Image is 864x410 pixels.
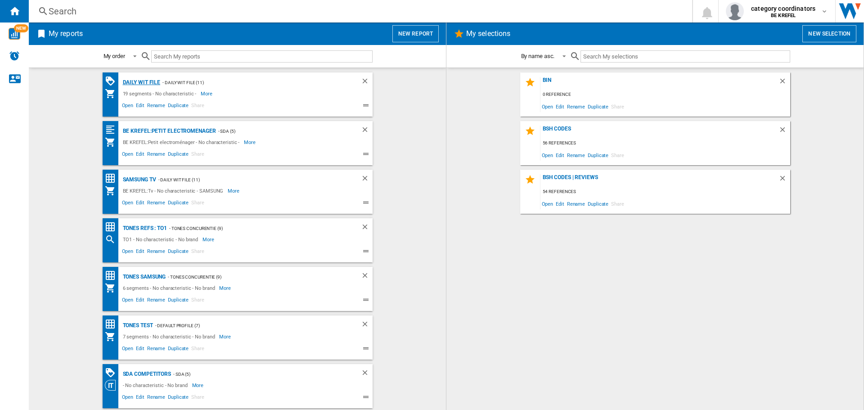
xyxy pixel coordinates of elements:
div: Samsung TV [121,174,156,185]
div: - Tones concurentie (9) [166,271,342,283]
div: BIN [540,77,778,89]
span: Edit [554,149,566,161]
div: Daily WIT file [121,77,161,88]
div: Price Matrix [105,319,121,330]
h2: My selections [464,25,512,42]
div: Tones Samsung [121,271,166,283]
div: BSH Codes [540,126,778,138]
div: Delete [361,369,373,380]
div: Delete [361,223,373,234]
button: New selection [802,25,856,42]
div: Delete [778,77,790,89]
div: Delete [361,126,373,137]
span: Share [190,150,206,161]
div: BSH codes | Reviews [540,174,778,186]
div: Quartiles grid [105,124,121,135]
div: - Tones concurentie (9) [167,223,343,234]
span: Rename [146,393,166,404]
span: Open [540,198,555,210]
span: Edit [135,296,146,306]
div: SDA competitors [121,369,171,380]
div: My Assortment [105,137,121,148]
span: Duplicate [166,344,190,355]
div: My Assortment [105,283,121,293]
span: Open [121,344,135,355]
div: Price Matrix [105,270,121,281]
span: More [228,185,241,196]
span: Share [190,101,206,112]
span: Open [121,247,135,258]
div: Delete [778,174,790,186]
div: 19 segments - No characteristic - [121,88,201,99]
div: - SDA (5) [216,126,343,137]
div: My Assortment [105,185,121,196]
span: Open [121,150,135,161]
button: New report [392,25,439,42]
div: - Daily WIT File (11) [160,77,342,88]
div: - Daily WIT File (11) [156,174,343,185]
div: Tones test [121,320,153,331]
div: Category View [105,380,121,391]
span: Open [121,393,135,404]
span: Open [121,101,135,112]
div: Search [105,234,121,245]
div: Delete [361,271,373,283]
span: More [202,234,216,245]
input: Search My selections [580,50,790,63]
span: Duplicate [166,150,190,161]
div: TO1 - No characteristic - No brand [121,234,203,245]
span: Share [190,296,206,306]
div: By name asc. [521,53,555,59]
span: More [201,88,214,99]
span: Duplicate [166,198,190,209]
span: Open [540,149,555,161]
span: More [192,380,205,391]
div: - SDA (5) [171,369,342,380]
span: Rename [146,296,166,306]
span: Rename [566,100,586,113]
div: - Default profile (7) [153,320,343,331]
span: Share [190,198,206,209]
span: Rename [146,344,166,355]
div: Delete [361,77,373,88]
span: Edit [135,393,146,404]
div: My Assortment [105,88,121,99]
span: Edit [135,198,146,209]
span: Rename [146,247,166,258]
span: Duplicate [166,296,190,306]
span: Share [610,198,625,210]
div: Price Matrix [105,173,121,184]
b: BE KREFEL [771,13,796,18]
div: - No characteristic - No brand [121,380,192,391]
span: Rename [566,198,586,210]
span: Share [190,344,206,355]
span: Share [190,393,206,404]
img: alerts-logo.svg [9,50,20,61]
span: Open [540,100,555,113]
span: Edit [135,344,146,355]
span: NEW [14,24,28,32]
span: Open [121,198,135,209]
img: profile.jpg [726,2,744,20]
div: Price Matrix [105,221,121,233]
div: BE KREFEL:Petit electromenager [121,126,216,137]
span: Edit [554,198,566,210]
div: My order [103,53,125,59]
div: Tones refs : TO1 [121,223,167,234]
div: Delete [778,126,790,138]
span: Duplicate [586,100,610,113]
div: PROMOTIONS Matrix [105,76,121,87]
h2: My reports [47,25,85,42]
span: Duplicate [166,247,190,258]
span: Edit [135,150,146,161]
div: BE KREFEL:Petit electroménager - No characteristic - [121,137,244,148]
span: Duplicate [586,198,610,210]
span: category coordinators [751,4,815,13]
span: Edit [554,100,566,113]
div: 7 segments - No characteristic - No brand [121,331,220,342]
span: Duplicate [586,149,610,161]
span: Rename [146,150,166,161]
div: Search [49,5,669,18]
span: Share [610,149,625,161]
span: More [219,283,232,293]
